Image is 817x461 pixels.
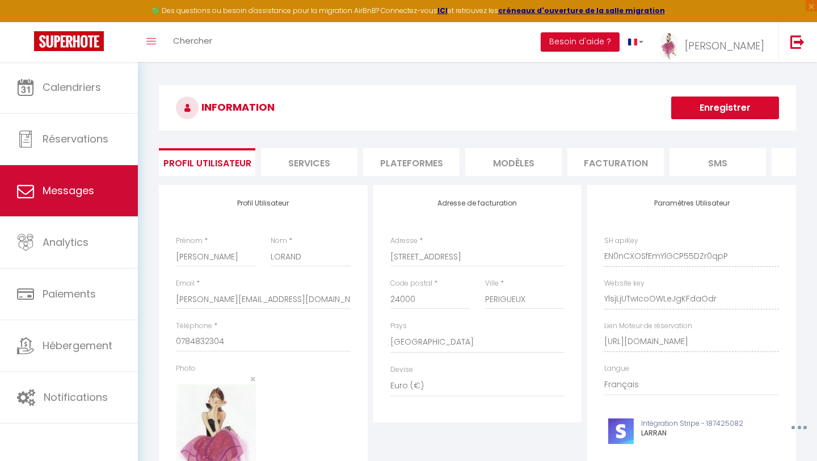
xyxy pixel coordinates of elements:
label: Prénom [176,236,203,246]
li: Plateformes [363,148,460,176]
h4: Adresse de facturation [390,199,565,207]
label: Nom [271,236,287,246]
a: ICI [437,6,448,15]
span: Chercher [173,35,212,47]
li: MODÈLES [465,148,562,176]
label: Photo [176,363,196,374]
li: SMS [669,148,766,176]
label: Website key [604,278,645,289]
span: Paiements [43,287,96,301]
li: Facturation [567,148,664,176]
a: créneaux d'ouverture de la salle migration [498,6,665,15]
button: Close [250,374,256,384]
img: stripe-logo.jpeg [608,418,634,444]
a: Chercher [165,22,221,62]
span: Messages [43,183,94,198]
h4: Paramètres Utilisateur [604,199,779,207]
label: Pays [390,321,407,332]
span: Analytics [43,235,89,249]
li: Profil Utilisateur [159,148,255,176]
h3: INFORMATION [159,85,796,131]
img: Super Booking [34,31,104,51]
img: logout [790,35,805,49]
button: Enregistrer [671,97,779,119]
span: Hébergement [43,338,112,353]
label: Code postal [390,278,432,289]
button: Ouvrir le widget de chat LiveChat [9,5,43,39]
label: Ville [485,278,499,289]
span: Réservations [43,132,108,146]
label: Adresse [390,236,418,246]
li: Services [261,148,357,176]
label: Devise [390,364,413,375]
span: × [250,372,256,386]
img: ... [660,32,677,60]
p: Intégration Stripe - 187425082 [641,418,765,429]
span: [PERSON_NAME] [685,39,764,53]
span: Notifications [44,390,108,404]
label: SH apiKey [604,236,638,246]
a: ... [PERSON_NAME] [652,22,778,62]
span: Calendriers [43,80,101,94]
label: Email [176,278,195,289]
label: Lien Moteur de réservation [604,321,692,332]
span: LARRAN [641,428,667,438]
h4: Profil Utilisateur [176,199,351,207]
label: Langue [604,363,629,374]
label: Téléphone [176,321,212,332]
button: Besoin d'aide ? [541,32,620,52]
